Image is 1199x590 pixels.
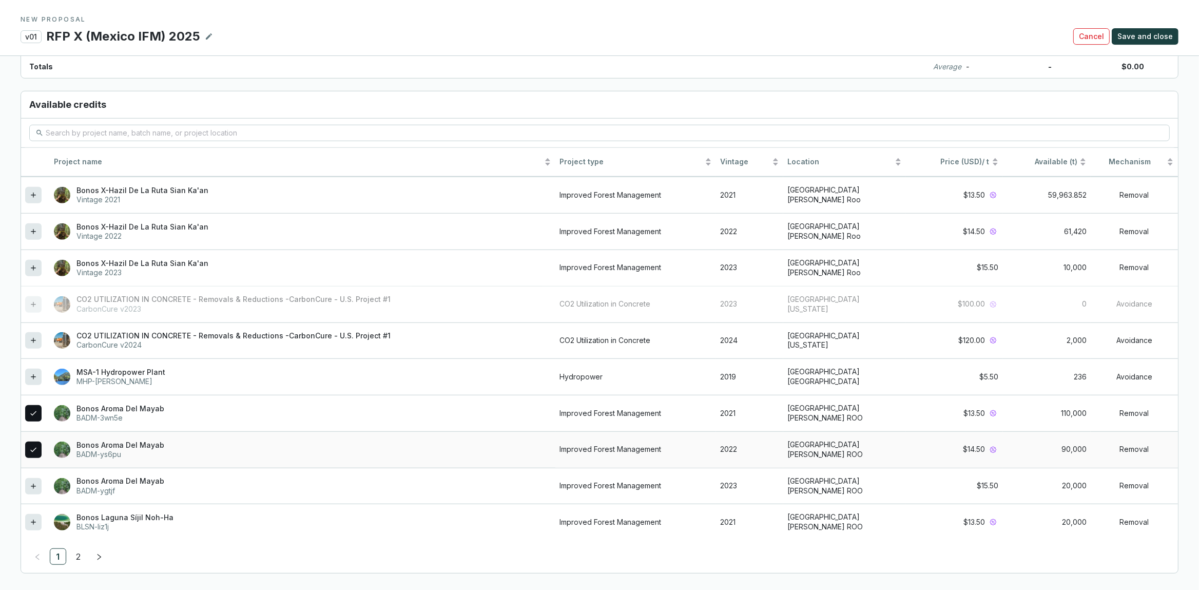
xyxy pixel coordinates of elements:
td: 61,420 [1003,213,1091,250]
button: Save and close [1112,28,1178,45]
p: [PERSON_NAME] Roo [787,232,902,241]
td: Improved Forest Management [555,504,717,540]
th: Project type [555,148,717,177]
p: RFP X (Mexico IFM) 2025 [46,28,201,45]
td: 20,000 [1003,468,1091,504]
p: MHP-[PERSON_NAME] [76,377,165,386]
p: Bonos Aroma Del Mayab [76,441,164,450]
p: CarbonCure v2024 [76,340,391,350]
input: Search by project name, batch name, or project location [46,127,1154,139]
span: left [34,554,41,561]
p: - [965,62,969,72]
td: Removal [1091,504,1178,540]
td: Removal [1091,250,1178,286]
p: [GEOGRAPHIC_DATA] [787,331,902,341]
p: Bonos Aroma Del Mayab [76,404,164,413]
div: $5.50 [910,372,999,382]
span: / t [910,157,990,167]
p: - [977,58,1052,76]
td: 2021 [716,504,783,540]
td: Improved Forest Management [555,431,717,468]
li: Next Page [91,548,107,565]
th: Available (t) [1003,148,1091,177]
td: CO2 Utilization in Concrete [555,322,717,359]
a: 1 [50,549,66,564]
p: [GEOGRAPHIC_DATA] [787,185,902,195]
th: Mechanism [1091,148,1178,177]
p: Bonos Aroma Del Mayab [76,477,164,486]
td: 20,000 [1003,504,1091,540]
a: 2 [71,549,86,564]
p: [PERSON_NAME] ROO [787,486,902,496]
td: Removal [1091,177,1178,213]
span: Price (USD) [941,157,982,166]
div: $13.50 [910,517,999,528]
td: Avoidance [1091,322,1178,359]
p: [GEOGRAPHIC_DATA] [787,477,902,486]
p: [US_STATE] [787,340,902,350]
p: Bonos Laguna Síjil Noh-Ha [76,513,173,522]
span: right [95,554,103,561]
li: 1 [50,548,66,565]
p: BADM-ygtjf [76,486,164,496]
th: Project name [50,148,555,177]
p: CO2 UTILIZATION IN CONCRETE - Removals & Reductions -CarbonCure - U.S. Project #1 [76,331,391,340]
button: right [91,548,107,565]
td: 59,963.852 [1003,177,1091,213]
td: 110,000 [1003,395,1091,431]
p: [PERSON_NAME] Roo [787,268,902,278]
p: Vintage 2022 [76,232,208,241]
td: Improved Forest Management [555,177,717,213]
td: 2019 [716,358,783,395]
p: [GEOGRAPHIC_DATA] [787,377,902,387]
span: Project name [54,157,542,167]
th: Location [783,148,906,177]
div: $14.50 [910,226,999,237]
span: Save and close [1117,31,1173,42]
p: [GEOGRAPHIC_DATA] [787,222,902,232]
p: Vintage 2023 [76,268,208,277]
td: 2024 [716,322,783,359]
td: Removal [1091,395,1178,431]
td: 2023 [716,468,783,504]
div: $13.50 [910,189,999,201]
span: Cancel [1079,31,1104,42]
div: $13.50 [910,408,999,419]
td: Removal [1091,213,1178,250]
li: 2 [70,548,87,565]
p: [PERSON_NAME] Roo [787,195,902,205]
span: Available (t) [1007,157,1077,167]
p: Bonos X-Hazil De La Ruta Sian Ka'an [76,222,208,232]
i: Average [933,62,961,72]
div: $15.50 [910,263,999,273]
p: Vintage 2021 [76,195,208,204]
div: $15.50 [910,481,999,491]
p: BLSN-liz1j [76,522,173,531]
p: Bonos X-Hazil De La Ruta Sian Ka'an [76,186,208,195]
p: $0.00 [1052,58,1178,76]
h3: Available credits [21,91,1178,119]
p: BADM-3wn5e [76,413,164,423]
td: Improved Forest Management [555,250,717,286]
td: Improved Forest Management [555,468,717,504]
td: Improved Forest Management [555,213,717,250]
p: BADM-ys6pu [76,450,164,459]
td: 90,000 [1003,431,1091,468]
p: [GEOGRAPHIC_DATA] [787,258,902,268]
li: Previous Page [29,548,46,565]
td: Removal [1091,468,1178,504]
td: 2021 [716,395,783,431]
td: 2023 [716,250,783,286]
p: [PERSON_NAME] ROO [787,450,902,460]
p: [GEOGRAPHIC_DATA] [787,440,902,450]
p: Bonos X-Hazil De La Ruta Sian Ka'an [76,259,208,268]
td: Improved Forest Management [555,395,717,431]
p: [GEOGRAPHIC_DATA] [787,367,902,377]
td: 2022 [716,213,783,250]
span: Vintage [720,157,769,167]
span: Project type [559,157,703,167]
p: MSA-1 Hydropower Plant [76,368,165,377]
td: Avoidance [1091,358,1178,395]
span: Location [787,157,893,167]
p: [GEOGRAPHIC_DATA] [787,512,902,522]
